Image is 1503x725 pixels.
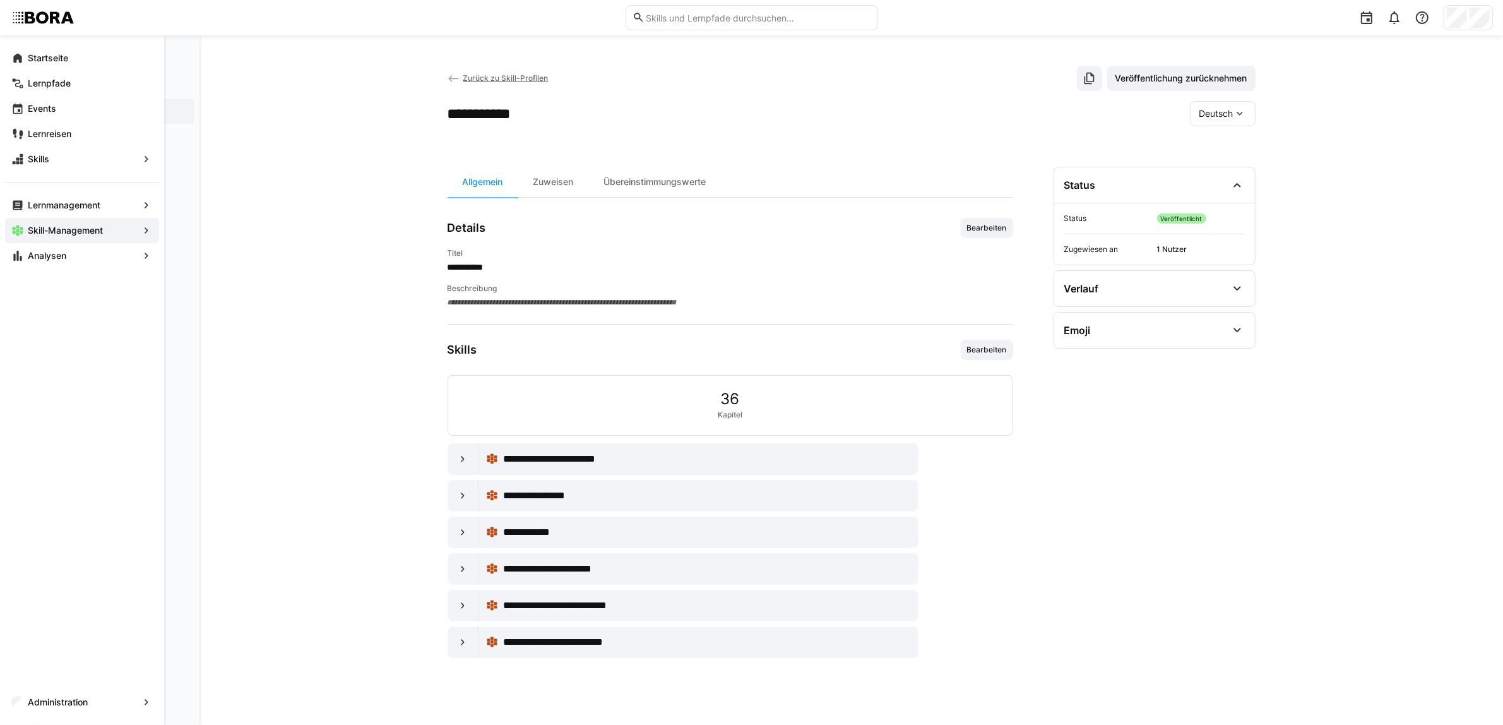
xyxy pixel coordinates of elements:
[448,221,486,235] h3: Details
[448,167,518,197] div: Allgemein
[448,248,1013,258] h4: Titel
[1064,324,1091,337] div: Emoji
[448,343,477,357] h3: Skills
[448,284,1013,294] h4: Beschreibung
[961,218,1013,238] button: Bearbeiten
[1064,282,1099,295] div: Verlauf
[1107,66,1256,91] button: Veröffentlichung zurücknehmen
[448,73,549,83] a: Zurück zu Skill-Profilen
[1199,107,1233,120] span: Deutsch
[721,391,740,407] span: 36
[1157,244,1245,255] span: 1 Nutzer
[645,12,870,23] input: Skills und Lernpfade durchsuchen…
[961,340,1013,360] button: Bearbeiten
[463,73,548,83] span: Zurück zu Skill-Profilen
[1064,244,1152,255] span: Zugewiesen an
[1157,213,1206,224] span: Veröffentlicht
[1064,213,1152,224] span: Status
[589,167,722,197] div: Übereinstimmungswerte
[1064,179,1096,191] div: Status
[966,345,1008,355] span: Bearbeiten
[966,223,1008,233] span: Bearbeiten
[518,167,589,197] div: Zuweisen
[1114,72,1249,85] span: Veröffentlichung zurücknehmen
[718,410,742,420] span: Kapitel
